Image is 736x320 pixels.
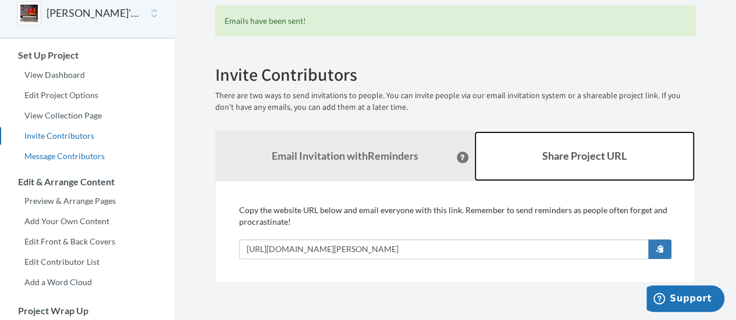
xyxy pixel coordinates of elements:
[1,50,175,60] h3: Set Up Project
[542,149,627,162] b: Share Project URL
[215,90,695,113] p: There are two ways to send invitations to people. You can invite people via our email invitation ...
[47,6,141,21] button: [PERSON_NAME]'s 50th
[1,305,175,316] h3: Project Wrap Up
[215,6,695,36] div: Emails have been sent!
[1,177,175,187] h3: Edit & Arrange Content
[646,285,724,314] iframe: Opens a widget where you can chat to one of our agents
[215,65,695,84] h2: Invite Contributors
[272,149,418,162] strong: Email Invitation with Reminders
[239,204,671,259] div: Copy the website URL below and email everyone with this link. Remember to send reminders as peopl...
